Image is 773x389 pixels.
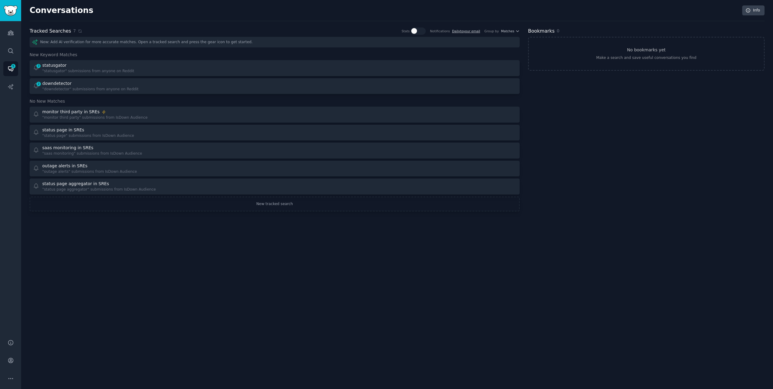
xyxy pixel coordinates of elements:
[30,125,520,141] a: status page in SREs"status page" submissions from IsDown Audience
[3,61,18,76] a: 5
[42,80,72,87] div: downdetector
[30,107,520,123] a: monitor third party in SREs"monitor third party" submissions from IsDown Audience
[42,169,137,175] div: "outage alerts" submissions from IsDown Audience
[627,47,666,53] h3: No bookmarks yet
[30,98,65,104] span: No New Matches
[42,133,134,139] div: "status page" submissions from IsDown Audience
[742,5,765,16] a: Info
[30,197,520,212] a: New tracked search
[557,28,560,33] span: 0
[42,62,66,69] div: statusgator
[42,145,93,151] div: saas monitoring in SREs
[42,163,88,169] div: outage alerts in SREs
[501,29,519,33] button: Matches
[42,181,109,187] div: status page aggregator in SREs
[30,6,93,15] h2: Conversations
[36,64,41,68] span: 3
[42,115,148,121] div: "monitor third party" submissions from IsDown Audience
[30,27,71,35] h2: Tracked Searches
[11,64,16,68] span: 5
[430,29,450,33] div: Notifications
[402,29,410,33] div: Stats
[36,82,41,86] span: 2
[501,29,514,33] span: Matches
[30,37,520,47] div: New: Add AI verification for more accurate matches. Open a tracked search and press the gear icon...
[73,28,76,34] span: 7
[42,187,156,192] div: "status page aggregator" submissions from IsDown Audience
[596,55,696,61] div: Make a search and save useful conversations you find
[42,127,84,133] div: status page in SREs
[42,87,139,92] div: "downdetector" submissions from anyone on Reddit
[30,178,520,194] a: status page aggregator in SREs"status page aggregator" submissions from IsDown Audience
[4,5,18,16] img: GummySearch logo
[42,151,142,156] div: "saas monitoring" submissions from IsDown Audience
[30,52,77,58] span: New Keyword Matches
[484,29,499,33] div: Group by
[30,78,520,94] a: 2downdetector"downdetector" submissions from anyone on Reddit
[30,161,520,177] a: outage alerts in SREs"outage alerts" submissions from IsDown Audience
[452,29,480,33] a: Dailytoyour email
[42,69,134,74] div: "statusgator" submissions from anyone on Reddit
[30,60,520,76] a: 3statusgator"statusgator" submissions from anyone on Reddit
[30,143,520,159] a: saas monitoring in SREs"saas monitoring" submissions from IsDown Audience
[528,27,555,35] h2: Bookmarks
[42,109,100,115] div: monitor third party in SREs
[528,37,765,71] a: No bookmarks yetMake a search and save useful conversations you find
